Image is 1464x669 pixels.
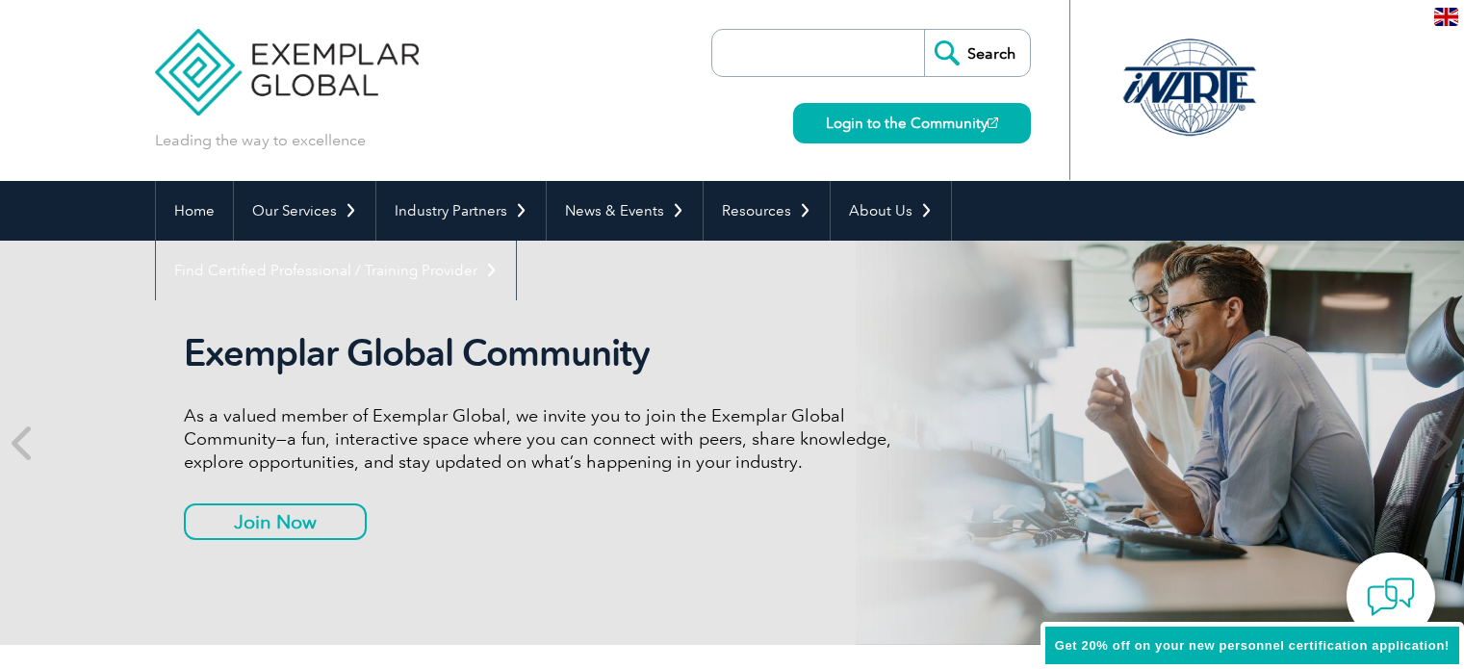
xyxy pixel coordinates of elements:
[184,503,367,540] a: Join Now
[156,181,233,241] a: Home
[156,241,516,300] a: Find Certified Professional / Training Provider
[184,331,906,375] h2: Exemplar Global Community
[988,117,998,128] img: open_square.png
[831,181,951,241] a: About Us
[547,181,703,241] a: News & Events
[704,181,830,241] a: Resources
[184,404,906,474] p: As a valued member of Exemplar Global, we invite you to join the Exemplar Global Community—a fun,...
[376,181,546,241] a: Industry Partners
[1055,638,1450,653] span: Get 20% off on your new personnel certification application!
[793,103,1031,143] a: Login to the Community
[924,30,1030,76] input: Search
[234,181,375,241] a: Our Services
[1367,573,1415,621] img: contact-chat.png
[155,130,366,151] p: Leading the way to excellence
[1434,8,1458,26] img: en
